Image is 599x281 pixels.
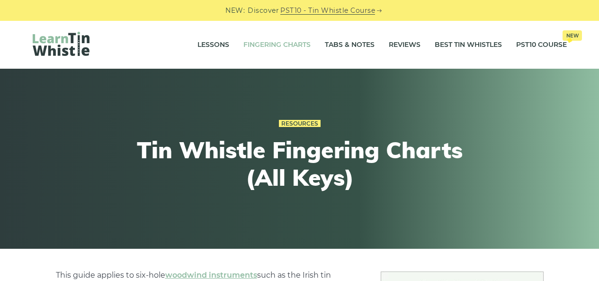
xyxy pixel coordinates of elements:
[279,120,321,127] a: Resources
[125,136,474,191] h1: Tin Whistle Fingering Charts (All Keys)
[165,271,257,280] a: woodwind instruments
[435,33,502,57] a: Best Tin Whistles
[563,30,582,41] span: New
[389,33,420,57] a: Reviews
[516,33,567,57] a: PST10 CourseNew
[197,33,229,57] a: Lessons
[325,33,375,57] a: Tabs & Notes
[33,32,89,56] img: LearnTinWhistle.com
[243,33,311,57] a: Fingering Charts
